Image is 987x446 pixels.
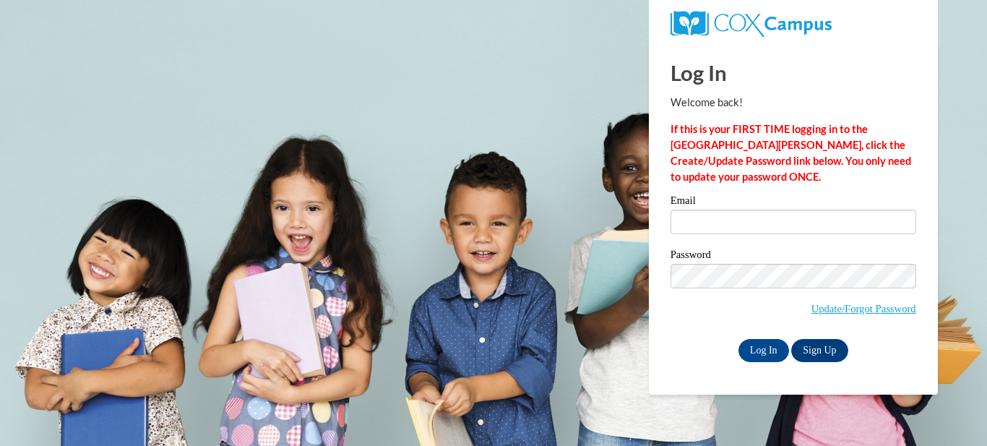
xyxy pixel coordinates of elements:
a: COX Campus [671,17,832,29]
img: COX Campus [671,11,832,37]
strong: If this is your FIRST TIME logging in to the [GEOGRAPHIC_DATA][PERSON_NAME], click the Create/Upd... [671,123,911,183]
label: Password [671,249,916,264]
a: Sign Up [791,339,848,362]
input: Log In [738,339,789,362]
label: Email [671,195,916,210]
p: Welcome back! [671,95,916,111]
h1: Log In [671,58,916,87]
a: Update/Forgot Password [811,303,916,314]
